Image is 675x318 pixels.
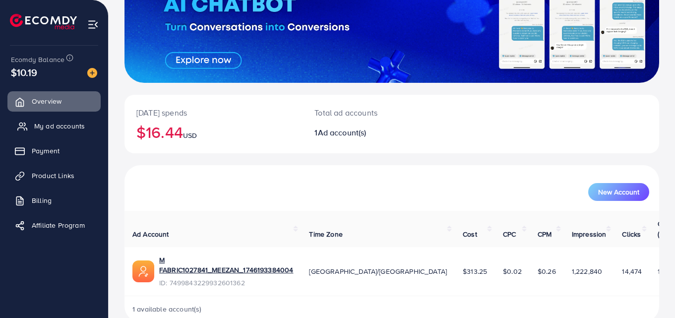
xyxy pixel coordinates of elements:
[11,65,37,79] span: $10.19
[622,266,642,276] span: 14,474
[7,116,101,136] a: My ad accounts
[159,278,293,288] span: ID: 7499843229932601362
[314,128,425,137] h2: 1
[7,141,101,161] a: Payment
[314,107,425,119] p: Total ad accounts
[32,220,85,230] span: Affiliate Program
[10,14,77,29] img: logo
[11,55,64,64] span: Ecomdy Balance
[136,107,291,119] p: [DATE] spends
[572,229,607,239] span: Impression
[7,91,101,111] a: Overview
[132,260,154,282] img: ic-ads-acc.e4c84228.svg
[538,266,556,276] span: $0.26
[588,183,649,201] button: New Account
[633,273,668,311] iframe: Chat
[318,127,367,138] span: Ad account(s)
[622,229,641,239] span: Clicks
[572,266,602,276] span: 1,222,840
[32,146,60,156] span: Payment
[136,123,291,141] h2: $16.44
[463,266,487,276] span: $313.25
[309,229,342,239] span: Time Zone
[159,255,293,275] a: M FABRIC1027841_MEEZAN_1746193384004
[132,304,202,314] span: 1 available account(s)
[34,121,85,131] span: My ad accounts
[32,171,74,181] span: Product Links
[463,229,477,239] span: Cost
[658,266,668,276] span: 1.18
[7,191,101,210] a: Billing
[503,266,522,276] span: $0.02
[503,229,516,239] span: CPC
[132,229,169,239] span: Ad Account
[7,215,101,235] a: Affiliate Program
[658,219,671,239] span: CTR (%)
[538,229,552,239] span: CPM
[598,189,639,195] span: New Account
[87,19,99,30] img: menu
[309,266,447,276] span: [GEOGRAPHIC_DATA]/[GEOGRAPHIC_DATA]
[32,96,61,106] span: Overview
[183,130,197,140] span: USD
[7,166,101,186] a: Product Links
[32,195,52,205] span: Billing
[87,68,97,78] img: image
